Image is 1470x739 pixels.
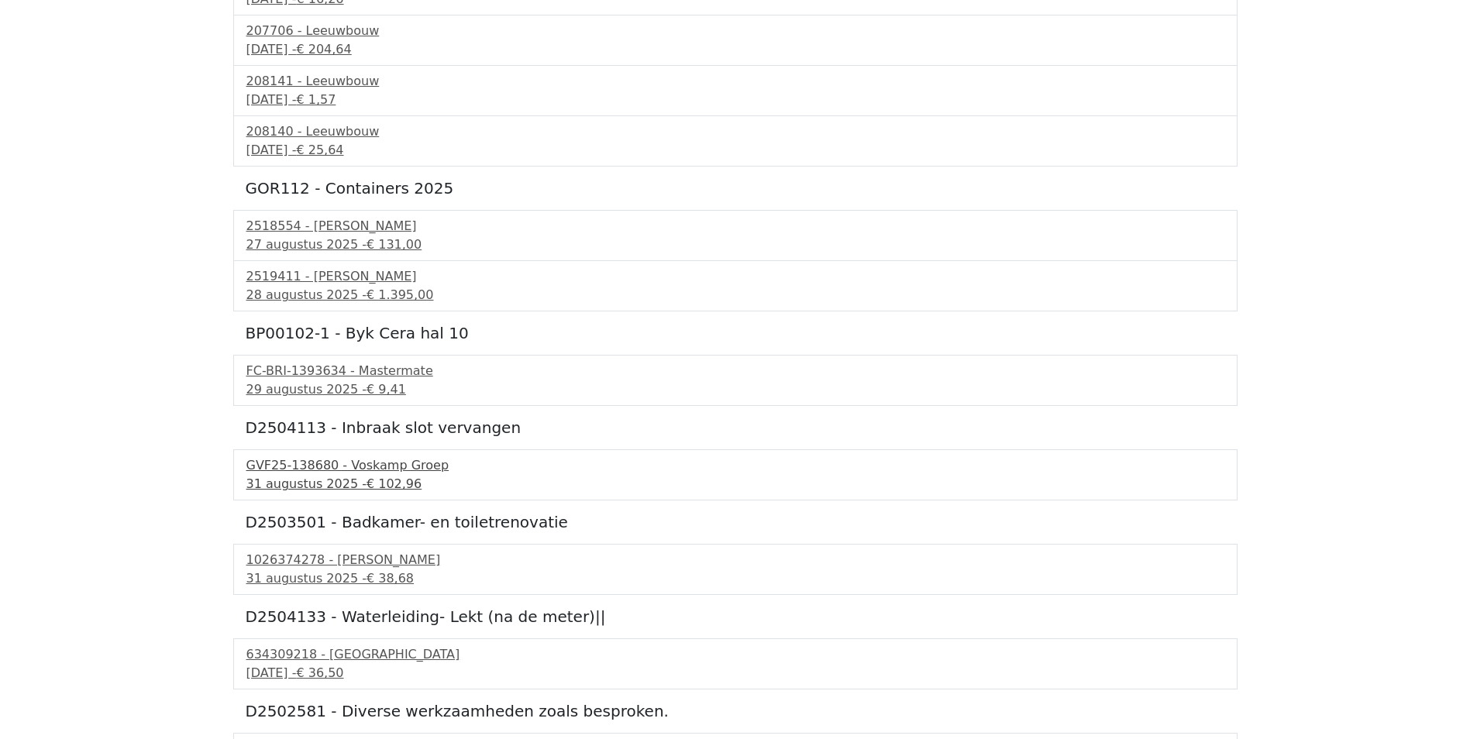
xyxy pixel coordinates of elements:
[246,286,1224,304] div: 28 augustus 2025 -
[246,362,1224,380] div: FC-BRI-1393634 - Mastermate
[246,91,1224,109] div: [DATE] -
[367,237,422,252] span: € 131,00
[246,664,1224,682] div: [DATE] -
[367,476,422,491] span: € 102,96
[246,645,1224,682] a: 634309218 - [GEOGRAPHIC_DATA][DATE] -€ 36,50
[246,380,1224,399] div: 29 augustus 2025 -
[246,702,1225,720] h5: D2502581 - Diverse werkzaamheden zoals besproken.
[246,569,1224,588] div: 31 augustus 2025 -
[246,362,1224,399] a: FC-BRI-1393634 - Mastermate29 augustus 2025 -€ 9,41
[246,141,1224,160] div: [DATE] -
[246,513,1225,531] h5: D2503501 - Badkamer- en toiletrenovatie
[246,267,1224,304] a: 2519411 - [PERSON_NAME]28 augustus 2025 -€ 1.395,00
[246,22,1224,59] a: 207706 - Leeuwbouw[DATE] -€ 204,64
[246,324,1225,342] h5: BP00102-1 - Byk Cera hal 10
[246,22,1224,40] div: 207706 - Leeuwbouw
[246,645,1224,664] div: 634309218 - [GEOGRAPHIC_DATA]
[296,42,351,57] span: € 204,64
[246,475,1224,493] div: 31 augustus 2025 -
[246,122,1224,141] div: 208140 - Leeuwbouw
[246,179,1225,198] h5: GOR112 - Containers 2025
[246,551,1224,588] a: 1026374278 - [PERSON_NAME]31 augustus 2025 -€ 38,68
[246,607,1225,626] h5: D2504133 - Waterleiding- Lekt (na de meter)||
[246,72,1224,109] a: 208141 - Leeuwbouw[DATE] -€ 1,57
[367,571,414,586] span: € 38,68
[296,92,336,107] span: € 1,57
[246,551,1224,569] div: 1026374278 - [PERSON_NAME]
[296,665,343,680] span: € 36,50
[296,143,343,157] span: € 25,64
[246,40,1224,59] div: [DATE] -
[246,235,1224,254] div: 27 augustus 2025 -
[246,267,1224,286] div: 2519411 - [PERSON_NAME]
[367,382,406,397] span: € 9,41
[367,287,434,302] span: € 1.395,00
[246,217,1224,235] div: 2518554 - [PERSON_NAME]
[246,72,1224,91] div: 208141 - Leeuwbouw
[246,456,1224,493] a: GVF25-138680 - Voskamp Groep31 augustus 2025 -€ 102,96
[246,217,1224,254] a: 2518554 - [PERSON_NAME]27 augustus 2025 -€ 131,00
[246,122,1224,160] a: 208140 - Leeuwbouw[DATE] -€ 25,64
[246,456,1224,475] div: GVF25-138680 - Voskamp Groep
[246,418,1225,437] h5: D2504113 - Inbraak slot vervangen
